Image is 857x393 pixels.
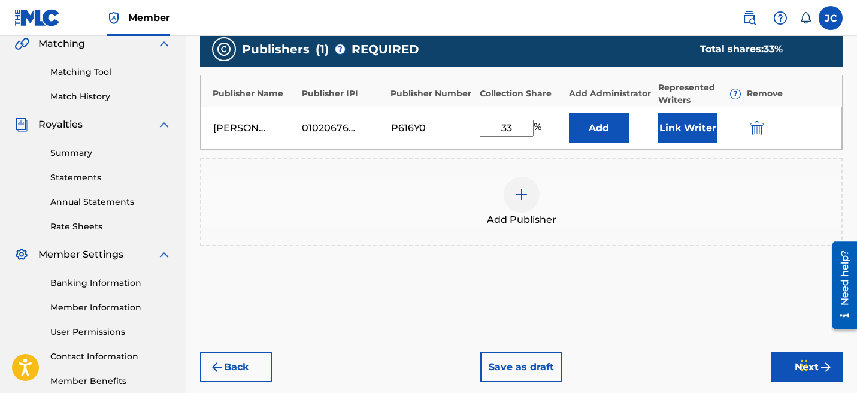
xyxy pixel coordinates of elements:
[217,42,231,56] img: publishers
[14,247,29,262] img: Member Settings
[569,87,652,100] div: Add Administrator
[801,347,808,383] div: Drag
[750,121,764,135] img: 12a2ab48e56ec057fbd8.svg
[747,87,830,100] div: Remove
[50,66,171,78] a: Matching Tool
[487,213,556,227] span: Add Publisher
[157,117,171,132] img: expand
[50,375,171,388] a: Member Benefits
[213,87,296,100] div: Publisher Name
[335,44,345,54] span: ?
[200,352,272,382] button: Back
[302,87,385,100] div: Publisher IPI
[50,326,171,338] a: User Permissions
[14,117,29,132] img: Royalties
[534,120,544,137] span: %
[210,360,224,374] img: 7ee5dd4eb1f8a8e3ef2f.svg
[764,43,783,55] span: 33 %
[14,37,29,51] img: Matching
[50,277,171,289] a: Banking Information
[157,37,171,51] img: expand
[50,196,171,208] a: Annual Statements
[107,11,121,25] img: Top Rightsholder
[38,117,83,132] span: Royalties
[658,113,717,143] button: Link Writer
[731,89,740,99] span: ?
[773,11,788,25] img: help
[658,81,741,107] div: Represented Writers
[38,247,123,262] span: Member Settings
[50,147,171,159] a: Summary
[242,40,310,58] span: Publishers
[514,188,529,202] img: add
[157,247,171,262] img: expand
[14,9,60,26] img: MLC Logo
[800,12,811,24] div: Notifications
[50,301,171,314] a: Member Information
[819,6,843,30] div: User Menu
[38,37,85,51] span: Matching
[700,42,819,56] div: Total shares:
[569,113,629,143] button: Add
[480,87,563,100] div: Collection Share
[390,87,474,100] div: Publisher Number
[742,11,756,25] img: search
[50,220,171,233] a: Rate Sheets
[128,11,170,25] span: Member
[50,350,171,363] a: Contact Information
[771,352,843,382] button: Next
[768,6,792,30] div: Help
[737,6,761,30] a: Public Search
[50,90,171,103] a: Match History
[316,40,329,58] span: ( 1 )
[50,171,171,184] a: Statements
[797,335,857,393] iframe: Chat Widget
[352,40,419,58] span: REQUIRED
[480,352,562,382] button: Save as draft
[823,237,857,333] iframe: Resource Center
